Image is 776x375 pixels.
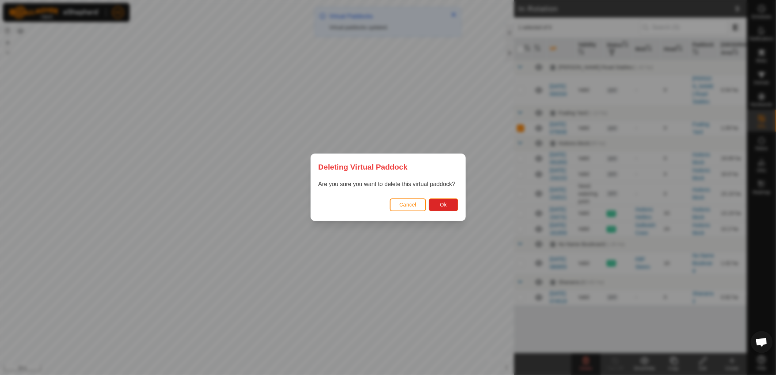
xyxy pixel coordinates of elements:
span: Ok [440,202,447,208]
span: Deleting Virtual Paddock [318,161,408,173]
button: Ok [429,198,458,211]
div: Open chat [751,331,773,353]
span: Cancel [399,202,416,208]
button: Cancel [390,198,426,211]
p: Are you sure you want to delete this virtual paddock? [318,180,458,189]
